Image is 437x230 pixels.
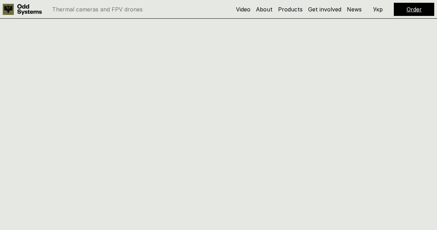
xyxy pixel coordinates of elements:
a: Get involved [308,6,341,13]
a: About [256,6,273,13]
p: Thermal cameras and FPV drones [52,7,143,12]
a: Video [236,6,250,13]
a: Order [407,6,422,13]
a: News [347,6,362,13]
a: Products [278,6,303,13]
p: Укр [373,7,383,12]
